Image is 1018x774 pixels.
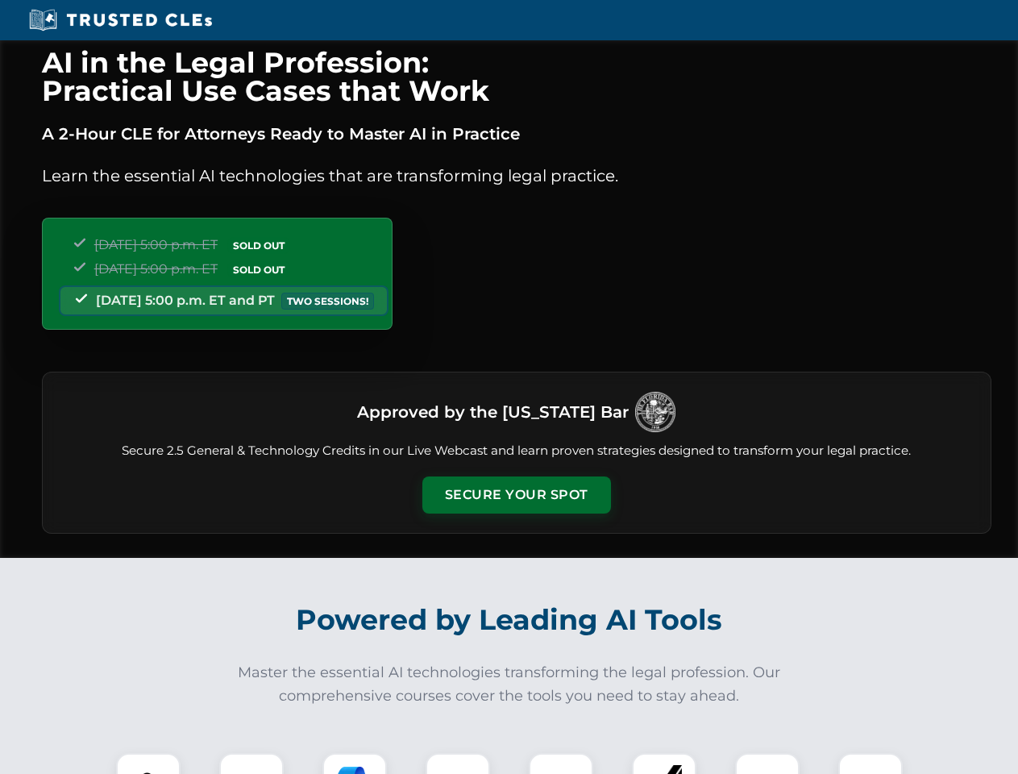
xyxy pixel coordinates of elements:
h2: Powered by Leading AI Tools [63,592,956,648]
p: Master the essential AI technologies transforming the legal profession. Our comprehensive courses... [227,661,792,708]
h3: Approved by the [US_STATE] Bar [357,397,629,427]
img: Logo [635,392,675,432]
button: Secure Your Spot [422,476,611,514]
h1: AI in the Legal Profession: Practical Use Cases that Work [42,48,991,105]
span: SOLD OUT [227,237,290,254]
img: Trusted CLEs [24,8,217,32]
p: A 2-Hour CLE for Attorneys Ready to Master AI in Practice [42,121,991,147]
p: Secure 2.5 General & Technology Credits in our Live Webcast and learn proven strategies designed ... [62,442,971,460]
span: SOLD OUT [227,261,290,278]
span: [DATE] 5:00 p.m. ET [94,261,218,277]
p: Learn the essential AI technologies that are transforming legal practice. [42,163,991,189]
span: [DATE] 5:00 p.m. ET [94,237,218,252]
